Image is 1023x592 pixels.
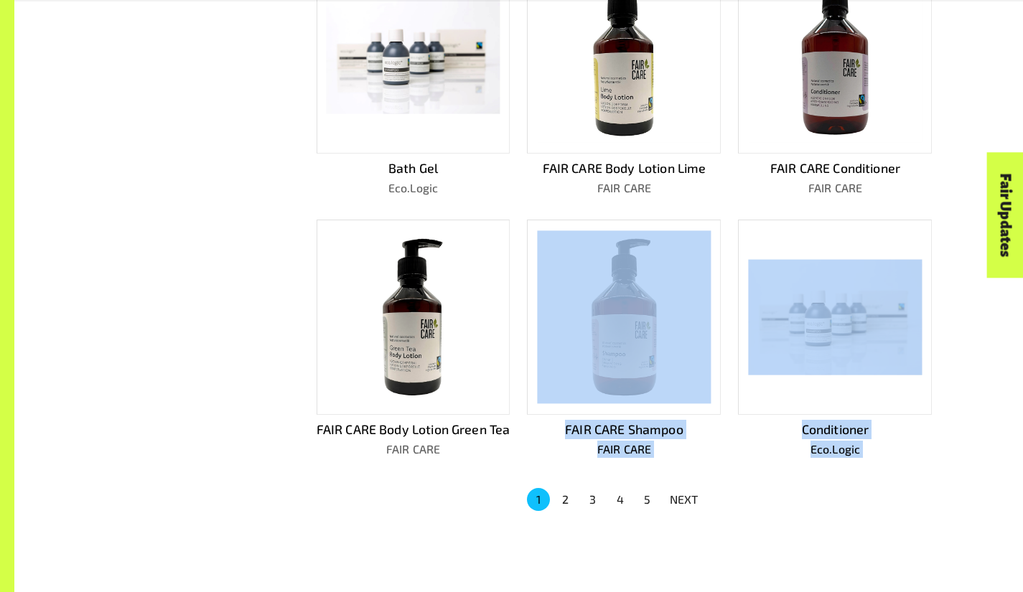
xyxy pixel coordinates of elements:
p: FAIR CARE Body Lotion Green Tea [317,420,510,439]
p: FAIR CARE Shampoo [527,420,721,439]
button: page 1 [527,488,550,511]
p: Bath Gel [317,159,510,178]
p: NEXT [670,491,699,508]
p: FAIR CARE Body Lotion Lime [527,159,721,178]
a: FAIR CARE Body Lotion Green TeaFAIR CARE [317,220,510,458]
a: ConditionerEco.Logic [738,220,932,458]
p: Eco.Logic [738,441,932,458]
p: Eco.Logic [317,179,510,197]
p: FAIR CARE Conditioner [738,159,932,178]
button: Go to page 2 [554,488,577,511]
p: FAIR CARE [317,441,510,458]
button: Go to page 4 [609,488,632,511]
button: Go to page 3 [581,488,604,511]
p: Conditioner [738,420,932,439]
p: FAIR CARE [738,179,932,197]
button: Go to page 5 [636,488,659,511]
p: FAIR CARE [527,441,721,458]
p: FAIR CARE [527,179,721,197]
nav: pagination navigation [525,487,707,512]
button: NEXT [661,487,707,512]
a: FAIR CARE ShampooFAIR CARE [527,220,721,458]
